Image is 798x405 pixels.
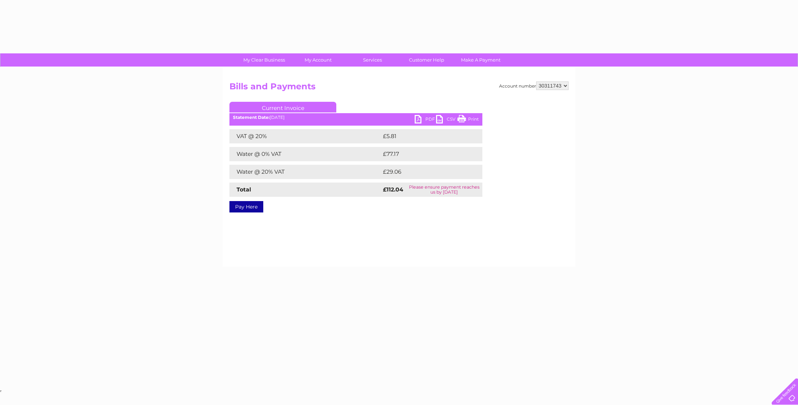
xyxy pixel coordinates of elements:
a: Customer Help [397,53,456,67]
a: CSV [436,115,457,125]
a: Pay Here [229,201,263,212]
b: Statement Date: [233,115,270,120]
a: PDF [415,115,436,125]
a: My Clear Business [235,53,294,67]
td: Please ensure payment reaches us by [DATE] [406,183,482,197]
strong: Total [237,186,251,193]
h2: Bills and Payments [229,81,569,95]
a: Current Invoice [229,102,336,112]
div: Account number [499,81,569,90]
td: Water @ 0% VAT [229,147,381,161]
td: VAT @ 20% [229,129,381,143]
div: [DATE] [229,115,482,120]
td: £77.17 [381,147,467,161]
a: Print [457,115,479,125]
a: Make A Payment [451,53,510,67]
strong: £112.04 [383,186,403,193]
a: My Account [289,53,348,67]
a: Services [343,53,402,67]
td: £29.06 [381,165,468,179]
td: Water @ 20% VAT [229,165,381,179]
td: £5.81 [381,129,465,143]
